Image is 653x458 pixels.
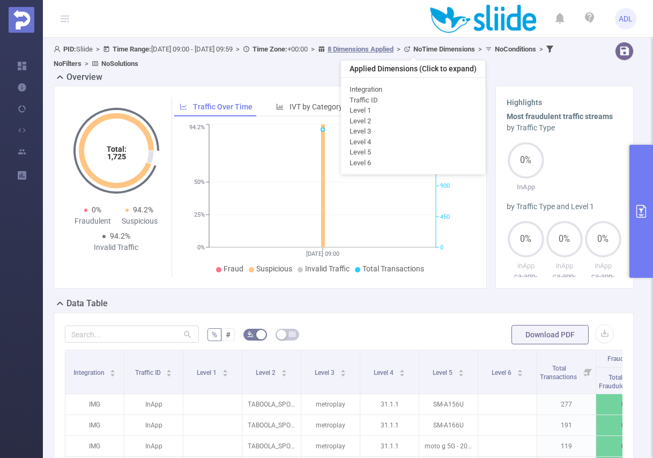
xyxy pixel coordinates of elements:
div: Level 5 [350,147,477,158]
b: No Conditions [495,45,536,53]
p: moto g 5G - 2024 [419,436,478,456]
div: Sort [281,368,287,374]
div: by Traffic Type [507,122,623,134]
b: Time Zone: [253,45,287,53]
i: icon: caret-up [110,368,116,371]
i: icon: caret-down [166,372,172,375]
div: Sort [458,368,464,374]
i: icon: caret-up [399,368,405,371]
tspan: 0% [197,244,205,251]
span: Total Transactions [540,365,578,381]
button: Download PDF [511,325,589,344]
div: Traffic ID [350,95,477,106]
i: icon: caret-down [281,372,287,375]
i: icon: caret-up [458,368,464,371]
span: Level 6 [492,369,513,376]
div: Invalid Traffic [93,242,140,253]
span: Traffic ID [135,369,162,376]
p: TABOOLA_SPONSORED [242,415,301,435]
span: Integration [73,369,106,376]
p: InApp [124,394,183,415]
span: 94.2% [110,232,130,240]
span: Total Fraudulent [599,374,632,390]
tspan: 50% [194,179,205,186]
p: 31.1.1 [360,415,419,435]
span: Invalid Traffic [305,264,350,273]
tspan: 900 [440,183,450,190]
span: > [308,45,318,53]
span: > [93,45,103,53]
span: 0% [92,205,101,214]
div: Level 6 [350,158,477,168]
p: InApp [124,415,183,435]
span: Total Transactions [362,264,424,273]
div: Suspicious [116,216,164,227]
div: Level 1 [350,105,477,116]
span: Traffic Over Time [193,102,253,111]
tspan: 1,725 [107,152,125,161]
div: Fraudulent [69,216,116,227]
img: Protected Media [9,7,34,33]
i: icon: user [54,46,63,53]
b: Time Range: [113,45,151,53]
i: icon: caret-up [222,368,228,371]
p: 31.1.1 [360,394,419,415]
p: metroplay [301,436,360,456]
span: Sliide [DATE] 09:00 - [DATE] 09:59 +00:00 [54,45,556,68]
p: metroplay [301,415,360,435]
p: ca-app-pub-2255874523099042/7271259665 [545,271,584,302]
b: Most fraudulent traffic streams [507,112,613,121]
p: InApp [507,182,545,193]
span: Level 5 [433,369,454,376]
b: PID: [63,45,76,53]
i: icon: caret-up [281,368,287,371]
p: IMG [65,415,124,435]
div: by Traffic Type and Level 1 [507,201,623,212]
span: 0% [585,235,621,243]
tspan: 0 [440,244,443,251]
div: Sort [340,368,346,374]
u: 8 Dimensions Applied [328,45,394,53]
div: Sort [166,368,172,374]
p: InApp [507,261,545,271]
p: 119 [537,436,596,456]
i: icon: table [289,331,295,337]
span: > [475,45,485,53]
span: > [81,60,92,68]
tspan: 94.2% [189,124,205,131]
input: Search... [65,326,199,343]
span: 94.2% [133,205,153,214]
i: icon: bar-chart [276,103,284,110]
h2: Data Table [66,297,108,310]
i: icon: caret-down [517,372,523,375]
div: Applied Dimensions (Click to expand) [341,61,485,78]
i: icon: caret-down [340,372,346,375]
span: ADL [619,8,633,29]
span: 0% [508,156,544,165]
i: icon: bg-colors [247,331,254,337]
span: Fraud [224,264,243,273]
p: InApp [545,261,584,271]
div: Level 3 [350,126,477,137]
span: IVT by Category [290,102,343,111]
span: 0% [546,235,583,243]
p: metroplay [301,394,360,415]
i: icon: caret-down [399,372,405,375]
i: Filter menu [581,350,596,394]
span: Level 1 [197,369,218,376]
p: 277 [537,394,596,415]
div: Sort [399,368,405,374]
i: icon: caret-down [110,372,116,375]
span: > [536,45,546,53]
span: % [212,330,217,339]
span: Level 3 [315,369,336,376]
p: SM-A156U [419,394,478,415]
i: icon: caret-down [458,372,464,375]
tspan: [DATE] 09:00 [306,250,339,257]
span: > [394,45,404,53]
span: # [226,330,231,339]
tspan: 25% [194,211,205,218]
b: No Time Dimensions [413,45,475,53]
i: icon: caret-up [517,368,523,371]
tspan: 450 [440,213,450,220]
